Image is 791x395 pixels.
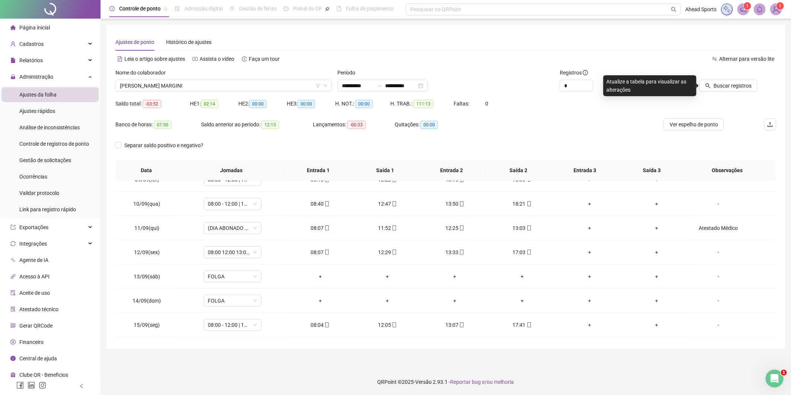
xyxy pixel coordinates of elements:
[756,6,763,13] span: bell
[629,200,684,208] div: +
[377,83,382,89] span: swap-right
[776,2,784,10] sup: Atualize o seu contato no menu Meus Dados
[427,200,483,208] div: 13:50
[395,120,469,129] div: Quitações:
[458,250,464,255] span: mobile
[629,321,684,329] div: +
[115,99,190,108] div: Saldo total:
[19,206,76,212] span: Link para registro rápido
[10,307,16,312] span: solution
[287,99,335,108] div: HE 3:
[413,100,433,108] span: 111:13
[10,25,16,30] span: home
[360,200,415,208] div: 12:47
[19,274,50,279] span: Acesso à API
[19,290,50,296] span: Aceite de uso
[427,321,483,329] div: 13:07
[458,201,464,206] span: mobile
[109,6,115,11] span: clock-circle
[19,339,44,345] span: Financeiro
[124,56,185,62] span: Leia o artigo sobre ajustes
[552,160,619,181] th: Entrada 3
[391,225,397,231] span: mobile
[685,5,717,13] span: Ahead Sports
[19,157,71,163] span: Gestão de solicitações
[781,370,787,376] span: 1
[416,379,432,385] span: Versão
[336,6,342,11] span: book
[427,248,483,256] div: 13:33
[19,124,80,130] span: Análise de inconsistências
[10,274,16,279] span: api
[19,257,48,263] span: Agente de IA
[391,250,397,255] span: mobile
[562,200,617,208] div: +
[696,321,740,329] div: -
[562,272,617,281] div: +
[427,297,483,305] div: +
[495,224,550,232] div: 13:03
[427,272,483,281] div: +
[249,56,280,62] span: Faça um tour
[293,248,348,256] div: 08:07
[19,224,48,230] span: Exportações
[166,39,212,45] span: Histórico de ajustes
[360,248,415,256] div: 12:29
[143,100,161,108] span: -03:52
[10,74,16,79] span: lock
[19,141,89,147] span: Controle de registros de ponto
[101,369,791,395] footer: QRPoint © 2025 - 2.93.1 -
[696,297,740,305] div: -
[19,306,58,312] span: Atestado técnico
[360,224,415,232] div: 11:52
[390,99,454,108] div: H. TRAB.:
[193,56,198,61] span: youtube
[201,100,218,108] span: 02:14
[391,322,397,328] span: mobile
[744,2,751,10] sup: 1
[338,69,360,77] label: Período
[133,201,160,207] span: 10/09(qua)
[355,100,373,108] span: 00:00
[705,83,711,88] span: search
[629,297,684,305] div: +
[19,372,68,378] span: Clube QR - Beneficios
[285,160,352,181] th: Entrada 1
[19,74,53,80] span: Administração
[335,99,390,108] div: H. NOT.:
[208,222,257,234] span: (DIA ABONADO PARCIALMENTE)
[766,370,784,388] iframe: Intercom live chat
[629,272,684,281] div: +
[495,272,550,281] div: +
[454,101,470,107] span: Faltas:
[324,322,330,328] span: mobile
[178,160,285,181] th: Jornadas
[249,100,267,108] span: 00:00
[117,56,123,61] span: file-text
[696,248,740,256] div: -
[208,247,257,258] span: 08:00 12:00 13:00 17:00
[391,201,397,206] span: mobile
[154,121,171,129] span: 07:50
[293,321,348,329] div: 08:04
[134,225,159,231] span: 11/09(qui)
[184,6,223,12] span: Admissão digital
[293,272,348,281] div: +
[208,198,257,209] span: 08:00 - 12:00 | 13:00 - 18:00
[691,166,764,174] span: Observações
[293,224,348,232] div: 08:07
[583,70,588,75] span: info-circle
[458,322,464,328] span: mobile
[347,121,366,129] span: -00:33
[325,7,330,11] span: pushpin
[685,160,770,181] th: Observações
[115,69,171,77] label: Nome do colaborador
[324,201,330,206] span: mobile
[79,383,84,389] span: left
[229,6,235,11] span: sun
[346,6,394,12] span: Folha de pagamento
[19,174,47,180] span: Ocorrências
[495,297,550,305] div: +
[377,83,382,89] span: to
[39,382,46,389] span: instagram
